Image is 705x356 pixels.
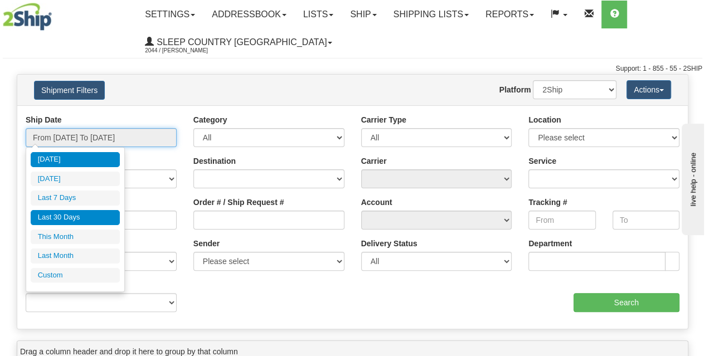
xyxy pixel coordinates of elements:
label: Account [361,197,392,208]
div: live help - online [8,9,103,18]
a: Ship [342,1,385,28]
a: Sleep Country [GEOGRAPHIC_DATA] 2044 / [PERSON_NAME] [137,28,341,56]
img: logo2044.jpg [3,3,52,31]
label: Ship Date [26,114,62,125]
input: From [528,211,595,230]
label: Platform [499,84,531,95]
a: Settings [137,1,203,28]
label: Carrier Type [361,114,406,125]
span: 2044 / [PERSON_NAME] [145,45,228,56]
label: Department [528,238,572,249]
li: Last 7 Days [31,191,120,206]
li: Custom [31,268,120,283]
a: Lists [295,1,342,28]
a: Addressbook [203,1,295,28]
label: Tracking # [528,197,567,208]
label: Category [193,114,227,125]
label: Sender [193,238,220,249]
label: Destination [193,155,236,167]
li: Last 30 Days [31,210,120,225]
li: [DATE] [31,152,120,167]
span: Sleep Country [GEOGRAPHIC_DATA] [154,37,327,47]
div: Support: 1 - 855 - 55 - 2SHIP [3,64,702,74]
button: Shipment Filters [34,81,105,100]
a: Shipping lists [385,1,477,28]
label: Delivery Status [361,238,417,249]
label: Carrier [361,155,387,167]
a: Reports [477,1,542,28]
input: Search [573,293,680,312]
li: [DATE] [31,172,120,187]
label: Location [528,114,561,125]
li: Last Month [31,248,120,264]
iframe: chat widget [679,121,704,235]
input: To [612,211,679,230]
li: This Month [31,230,120,245]
label: Service [528,155,556,167]
button: Actions [626,80,671,99]
label: Order # / Ship Request # [193,197,284,208]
